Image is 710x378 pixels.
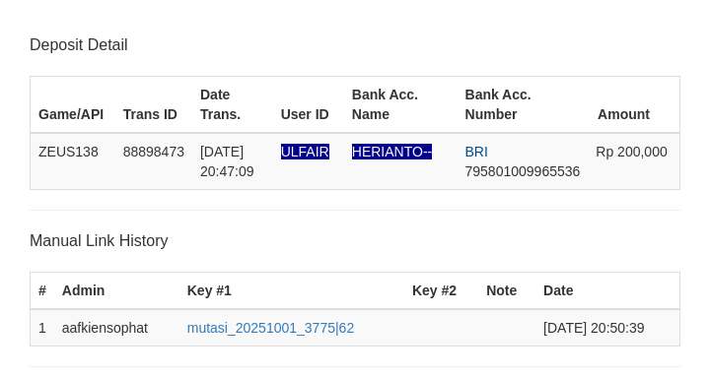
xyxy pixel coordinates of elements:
[281,144,329,159] span: Nama rekening ada tanda titik/strip, harap diedit
[535,273,679,310] th: Date
[535,309,679,346] td: [DATE] 20:50:39
[187,320,354,336] a: mutasi_20251001_3775|62
[596,144,667,159] span: Rp 200,000
[115,133,192,190] td: 88898473
[30,34,680,56] p: Deposit Detail
[31,76,115,133] th: Game/API
[31,133,115,190] td: ZEUS138
[179,273,404,310] th: Key #1
[344,76,458,133] th: Bank Acc. Name
[54,273,179,310] th: Admin
[404,273,478,310] th: Key #2
[54,309,179,346] td: aafkiensophat
[115,76,192,133] th: Trans ID
[31,309,54,346] td: 1
[200,144,254,179] span: [DATE] 20:47:09
[465,144,488,159] span: BRI
[458,76,589,133] th: Bank Acc. Number
[478,273,535,310] th: Note
[192,76,273,133] th: Date Trans.
[588,76,679,133] th: Amount
[30,230,680,252] p: Manual Link History
[31,273,54,310] th: #
[465,163,581,179] span: Copy 795801009965536 to clipboard
[273,76,344,133] th: User ID
[352,144,432,159] span: Nama rekening ada tanda titik/strip, harap diedit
